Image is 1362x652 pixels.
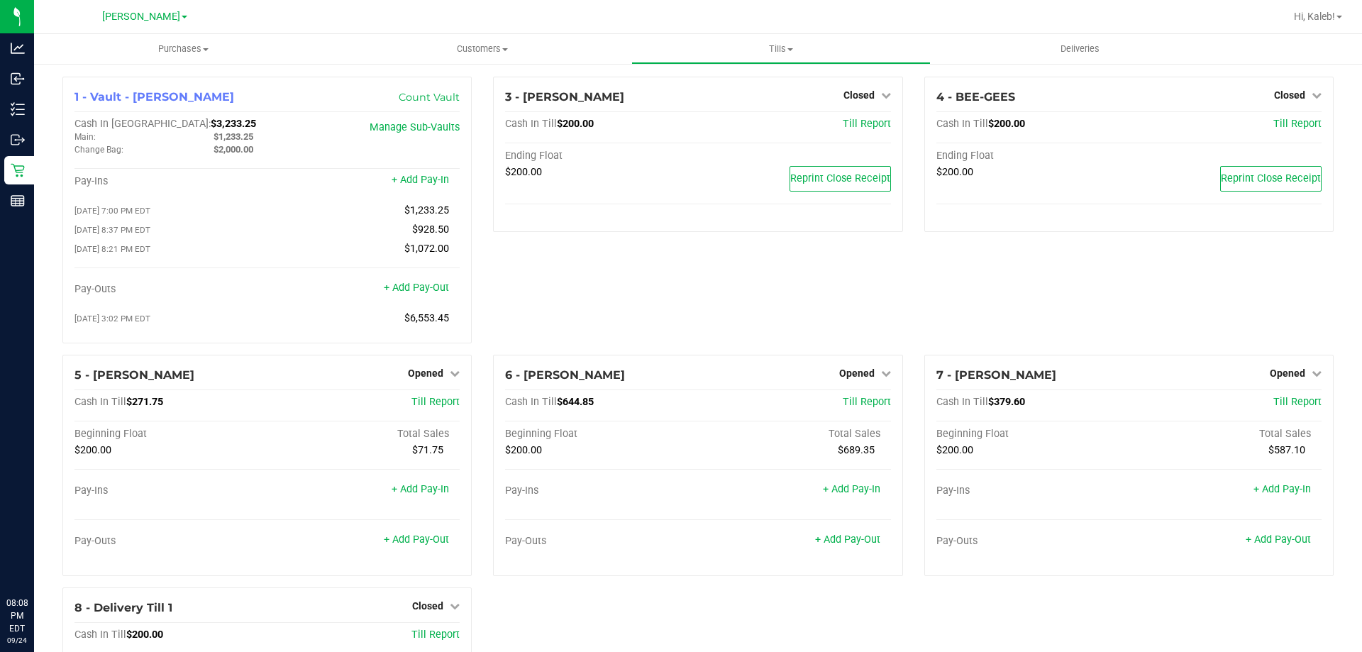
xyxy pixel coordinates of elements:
span: [PERSON_NAME] [102,11,180,23]
span: 3 - [PERSON_NAME] [505,90,624,104]
span: Opened [839,368,875,379]
a: Customers [333,34,631,64]
a: Till Report [1273,118,1322,130]
span: Opened [408,368,443,379]
span: Customers [333,43,631,55]
a: + Add Pay-In [1253,483,1311,495]
inline-svg: Reports [11,194,25,208]
div: Beginning Float [936,428,1129,441]
a: + Add Pay-In [392,483,449,495]
div: Pay-Outs [936,535,1129,548]
span: Till Report [843,118,891,130]
div: Beginning Float [74,428,267,441]
span: [DATE] 8:37 PM EDT [74,225,150,235]
a: Count Vault [399,91,460,104]
span: $3,233.25 [211,118,256,130]
span: [DATE] 7:00 PM EDT [74,206,150,216]
span: $200.00 [988,118,1025,130]
span: 6 - [PERSON_NAME] [505,368,625,382]
inline-svg: Inventory [11,102,25,116]
div: Pay-Ins [936,485,1129,497]
span: $200.00 [936,166,973,178]
a: Deliveries [931,34,1229,64]
span: Cash In Till [74,396,126,408]
div: Ending Float [505,150,698,162]
a: Till Report [411,396,460,408]
button: Reprint Close Receipt [790,166,891,192]
a: Till Report [411,629,460,641]
a: + Add Pay-In [392,174,449,186]
a: + Add Pay-Out [1246,534,1311,546]
a: Manage Sub-Vaults [370,121,460,133]
p: 09/24 [6,635,28,646]
span: $6,553.45 [404,312,449,324]
span: $1,072.00 [404,243,449,255]
span: $1,233.25 [214,131,253,142]
span: 7 - [PERSON_NAME] [936,368,1056,382]
span: $71.75 [412,444,443,456]
span: Tills [632,43,929,55]
a: + Add Pay-Out [384,534,449,546]
inline-svg: Analytics [11,41,25,55]
div: Pay-Ins [74,485,267,497]
span: Reprint Close Receipt [1221,172,1321,184]
span: Cash In Till [936,118,988,130]
span: $271.75 [126,396,163,408]
span: 4 - BEE-GEES [936,90,1015,104]
span: $689.35 [838,444,875,456]
a: + Add Pay-In [823,483,880,495]
span: 8 - Delivery Till 1 [74,601,172,614]
a: + Add Pay-Out [815,534,880,546]
span: Main: [74,132,96,142]
span: 5 - [PERSON_NAME] [74,368,194,382]
span: $1,233.25 [404,204,449,216]
span: Change Bag: [74,145,123,155]
span: Closed [843,89,875,101]
div: Total Sales [1129,428,1322,441]
span: $200.00 [936,444,973,456]
span: Deliveries [1041,43,1119,55]
a: Till Report [843,396,891,408]
span: Cash In Till [74,629,126,641]
span: Cash In Till [505,396,557,408]
div: Total Sales [698,428,891,441]
a: Tills [631,34,930,64]
span: Closed [1274,89,1305,101]
div: Pay-Outs [74,535,267,548]
span: [DATE] 3:02 PM EDT [74,314,150,324]
inline-svg: Outbound [11,133,25,147]
span: $200.00 [557,118,594,130]
p: 08:08 PM EDT [6,597,28,635]
span: Opened [1270,368,1305,379]
a: Till Report [1273,396,1322,408]
span: $2,000.00 [214,144,253,155]
iframe: Resource center [14,538,57,581]
span: $928.50 [412,223,449,236]
a: + Add Pay-Out [384,282,449,294]
span: $200.00 [126,629,163,641]
span: Cash In Till [936,396,988,408]
span: Cash In [GEOGRAPHIC_DATA]: [74,118,211,130]
span: Closed [412,600,443,612]
span: 1 - Vault - [PERSON_NAME] [74,90,234,104]
div: Beginning Float [505,428,698,441]
span: $587.10 [1268,444,1305,456]
span: $200.00 [505,166,542,178]
span: $379.60 [988,396,1025,408]
button: Reprint Close Receipt [1220,166,1322,192]
span: $200.00 [505,444,542,456]
span: Cash In Till [505,118,557,130]
span: Reprint Close Receipt [790,172,890,184]
div: Ending Float [936,150,1129,162]
span: $644.85 [557,396,594,408]
div: Pay-Outs [74,283,267,296]
inline-svg: Retail [11,163,25,177]
span: Hi, Kaleb! [1294,11,1335,22]
div: Pay-Ins [505,485,698,497]
span: Purchases [34,43,333,55]
a: Purchases [34,34,333,64]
